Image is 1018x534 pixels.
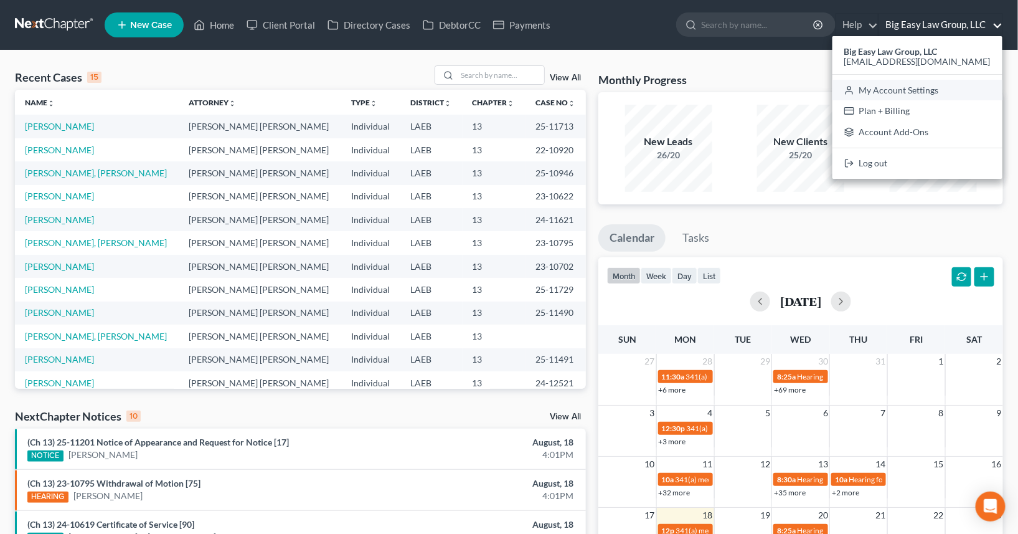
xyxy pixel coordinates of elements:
td: Individual [341,278,400,301]
button: day [672,267,697,284]
div: August, 18 [400,477,573,490]
a: (Ch 13) 23-10795 Withdrawal of Motion [75] [27,478,200,489]
a: Typeunfold_more [351,98,377,107]
td: LAEB [400,348,462,371]
span: 7 [880,406,887,421]
td: LAEB [400,185,462,208]
h2: [DATE] [780,295,821,308]
span: 10 [644,457,656,472]
td: [PERSON_NAME] [PERSON_NAME] [179,115,342,138]
td: Individual [341,161,400,184]
span: 14 [875,457,887,472]
td: 13 [463,115,525,138]
input: Search by name... [701,13,815,36]
div: Recent Cases [15,70,101,85]
td: 13 [463,138,525,161]
a: Client Portal [240,14,321,36]
a: [PERSON_NAME], [PERSON_NAME] [25,168,167,178]
span: New Case [130,21,172,30]
a: Directory Cases [321,14,417,36]
a: Calendar [598,224,666,252]
a: Help [836,14,878,36]
td: 13 [463,325,525,348]
i: unfold_more [444,100,451,107]
a: View All [550,74,581,82]
td: 13 [463,348,525,371]
div: New Clients [757,135,844,149]
td: [PERSON_NAME] [PERSON_NAME] [179,302,342,325]
span: 4 [707,406,714,421]
td: 13 [463,208,525,231]
div: New Leads [625,135,712,149]
td: [PERSON_NAME] [PERSON_NAME] [179,255,342,278]
button: month [607,267,641,284]
a: [PERSON_NAME] [25,145,94,155]
td: LAEB [400,278,462,301]
a: Log out [832,153,1002,174]
span: Tue [735,334,751,345]
td: [PERSON_NAME] [PERSON_NAME] [179,231,342,254]
span: 11:30a [662,372,685,381]
a: Districtunfold_more [410,98,451,107]
td: [PERSON_NAME] [PERSON_NAME] [179,138,342,161]
td: [PERSON_NAME] [PERSON_NAME] [179,348,342,371]
td: 25-11490 [525,302,586,325]
td: Individual [341,348,400,371]
td: 23-10622 [525,185,586,208]
i: unfold_more [370,100,377,107]
button: week [641,267,672,284]
span: Mon [674,334,696,345]
div: NOTICE [27,451,64,462]
td: Individual [341,325,400,348]
a: Big Easy Law Group, LLC [879,14,1002,36]
td: LAEB [400,161,462,184]
span: 27 [644,354,656,369]
span: 12:30p [662,424,686,433]
a: My Account Settings [832,80,1002,101]
span: 16 [991,457,1003,472]
div: 4:01PM [400,449,573,461]
span: Sun [618,334,636,345]
td: Individual [341,115,400,138]
span: 8 [938,406,945,421]
td: Individual [341,138,400,161]
div: 10 [126,411,141,422]
i: unfold_more [507,100,515,107]
a: Home [187,14,240,36]
span: 30 [817,354,829,369]
div: 15 [87,72,101,83]
span: Wed [791,334,811,345]
a: Tasks [671,224,720,252]
span: 28 [702,354,714,369]
td: LAEB [400,231,462,254]
a: [PERSON_NAME] [25,378,94,388]
a: Case Nounfold_more [535,98,575,107]
td: 24-11621 [525,208,586,231]
div: 25/20 [757,149,844,161]
td: Individual [341,302,400,325]
td: 25-11491 [525,348,586,371]
td: 23-10795 [525,231,586,254]
span: 29 [759,354,771,369]
span: 341(a) meeting for [PERSON_NAME] [676,475,796,484]
td: [PERSON_NAME] [PERSON_NAME] [179,185,342,208]
a: +3 more [659,437,686,446]
td: LAEB [400,255,462,278]
td: 13 [463,185,525,208]
a: +2 more [832,488,859,497]
span: Sat [966,334,982,345]
td: LAEB [400,138,462,161]
div: Open Intercom Messenger [976,492,1006,522]
td: 24-12521 [525,371,586,394]
td: LAEB [400,302,462,325]
a: [PERSON_NAME] [68,449,138,461]
span: 5 [764,406,771,421]
span: 13 [817,457,829,472]
td: Individual [341,231,400,254]
div: August, 18 [400,518,573,531]
a: [PERSON_NAME] [73,490,143,502]
span: 1 [938,354,945,369]
a: +6 more [659,385,686,394]
span: 21 [875,508,887,523]
td: 13 [463,278,525,301]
